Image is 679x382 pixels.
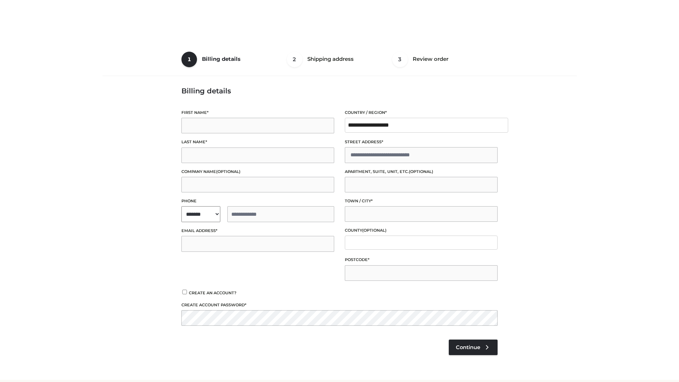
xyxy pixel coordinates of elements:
span: (optional) [216,169,240,174]
label: County [345,227,498,234]
span: 3 [392,52,408,67]
label: Street address [345,139,498,145]
span: Billing details [202,56,240,62]
span: 1 [181,52,197,67]
span: (optional) [409,169,433,174]
a: Continue [449,340,498,355]
label: Town / City [345,198,498,204]
label: Create account password [181,302,498,308]
label: Postcode [345,256,498,263]
span: Continue [456,344,480,351]
label: Last name [181,139,334,145]
label: Apartment, suite, unit, etc. [345,168,498,175]
label: Country / Region [345,109,498,116]
span: (optional) [362,228,387,233]
label: First name [181,109,334,116]
label: Phone [181,198,334,204]
label: Company name [181,168,334,175]
span: Review order [413,56,448,62]
h3: Billing details [181,87,498,95]
input: Create an account? [181,290,188,294]
span: 2 [287,52,302,67]
span: Shipping address [307,56,354,62]
label: Email address [181,227,334,234]
span: Create an account? [189,290,237,295]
